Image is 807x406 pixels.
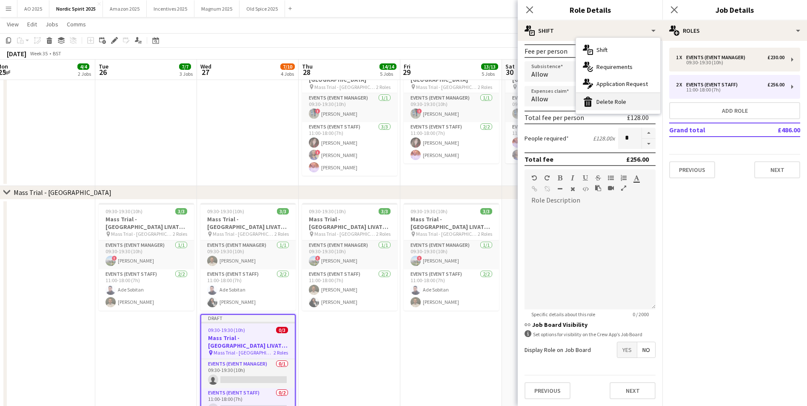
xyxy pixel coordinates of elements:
div: 5 Jobs [482,71,498,77]
h3: Mass Trial - [GEOGRAPHIC_DATA] LIVAT Hammersmith [302,215,397,231]
span: ! [417,109,422,114]
div: Total fee [525,155,553,163]
span: Mass Trial - [GEOGRAPHIC_DATA] LIVAT Hammersmith [111,231,173,237]
button: Next [610,382,656,399]
button: Italic [570,174,576,181]
a: View [3,19,22,30]
h3: Job Board Visibility [525,321,656,329]
button: Decrease [642,139,656,149]
div: 5 Jobs [380,71,396,77]
div: 09:30-19:30 (10h)3/3Mass Trial - [GEOGRAPHIC_DATA] LIVAT Hammersmith Mass Trial - [GEOGRAPHIC_DAT... [200,203,296,311]
h3: Job Details [662,4,807,15]
span: ! [315,109,320,114]
span: 09:30-19:30 (10h) [207,208,244,214]
div: 2 Jobs [78,71,91,77]
button: Previous [525,382,570,399]
span: 3/3 [277,208,289,214]
button: Ordered List [621,174,627,181]
span: Mass Trial - [GEOGRAPHIC_DATA] [416,84,478,90]
app-job-card: 09:30-19:30 (10h)3/3Mass Trial - [GEOGRAPHIC_DATA] Mass Trial - [GEOGRAPHIC_DATA]2 RolesEvents (E... [505,56,601,163]
span: Requirements [596,63,633,71]
div: £256.00 [767,82,784,88]
button: Bold [557,174,563,181]
span: Wed [200,63,211,70]
span: 29 [402,67,411,77]
span: Application Request [596,80,648,88]
span: 2 Roles [478,231,492,237]
button: Underline [582,174,588,181]
label: People required [525,134,569,142]
button: Amazon 2025 [103,0,147,17]
span: 09:30-19:30 (10h) [208,327,245,333]
app-card-role: Events (Event Staff)2/211:00-18:00 (7h)[PERSON_NAME]![PERSON_NAME] [505,122,601,163]
app-card-role: Events (Event Manager)0/109:30-19:30 (10h) [201,359,295,388]
span: Tue [99,63,108,70]
span: Mass Trial - [GEOGRAPHIC_DATA] LIVAT Hammersmith [314,231,376,237]
app-card-role: Events (Event Staff)2/211:00-18:00 (7h)Ade Sobitan[PERSON_NAME] [404,269,499,311]
a: Comms [63,19,89,30]
span: 0/3 [276,327,288,333]
span: ! [315,256,320,261]
h3: Mass Trial - [GEOGRAPHIC_DATA] LIVAT Hammersmith [404,215,499,231]
button: AO 2025 [17,0,49,17]
td: Grand total [669,123,750,137]
app-card-role: Events (Event Manager)1/109:30-19:30 (10h)![PERSON_NAME] [302,93,397,122]
app-card-role: Events (Event Staff)3/311:00-18:00 (7h)[PERSON_NAME]![PERSON_NAME][PERSON_NAME] [302,122,397,176]
span: 30 [504,67,515,77]
span: Yes [617,342,637,357]
span: Thu [302,63,313,70]
span: Comms [67,20,86,28]
a: Edit [24,19,40,30]
app-card-role: Events (Event Staff)2/211:00-18:00 (7h)Ade Sobitan[PERSON_NAME] [99,269,194,311]
app-card-role: Events (Event Manager)1/109:30-19:30 (10h)![PERSON_NAME] [99,240,194,269]
button: Previous [669,161,715,178]
app-job-card: 09:30-19:30 (10h)3/3Mass Trial - [GEOGRAPHIC_DATA] LIVAT Hammersmith Mass Trial - [GEOGRAPHIC_DAT... [302,203,397,311]
td: £486.00 [750,123,800,137]
span: ! [315,150,320,155]
span: 26 [97,67,108,77]
span: 2 Roles [274,231,289,237]
span: ! [417,256,422,261]
button: Fullscreen [621,185,627,192]
div: 1 x [676,54,686,60]
div: 4 Jobs [281,71,294,77]
div: 09:30-19:30 (10h)3/3Mass Trial - [GEOGRAPHIC_DATA] LIVAT Hammersmith Mass Trial - [GEOGRAPHIC_DAT... [404,203,499,311]
span: Mass Trial - [GEOGRAPHIC_DATA] LIVAT Hammersmith [214,349,274,356]
app-card-role: Events (Event Staff)2/211:00-18:00 (7h)[PERSON_NAME][PERSON_NAME] [404,122,499,163]
div: Fee per person [525,47,567,55]
app-card-role: Events (Event Manager)1/109:30-19:30 (10h)[PERSON_NAME] [200,240,296,269]
span: 2 Roles [376,84,391,90]
span: 2 Roles [376,231,391,237]
div: £128.00 x [593,134,615,142]
div: Total fee per person [525,113,584,122]
span: Allow [531,94,548,103]
span: 3/3 [480,208,492,214]
span: 09:30-19:30 (10h) [106,208,143,214]
app-card-role: Events (Event Staff)2/211:00-18:00 (7h)[PERSON_NAME][PERSON_NAME] [302,269,397,311]
button: Unordered List [608,174,614,181]
h3: Mass Trial - [GEOGRAPHIC_DATA] LIVAT Hammersmith [200,215,296,231]
app-card-role: Events (Event Manager)1/109:30-19:30 (10h)![PERSON_NAME] [505,93,601,122]
div: Shift [518,20,662,41]
span: Fri [404,63,411,70]
button: Insert video [608,185,614,192]
div: 09:30-19:30 (10h)3/3Mass Trial - [GEOGRAPHIC_DATA] Mass Trial - [GEOGRAPHIC_DATA]2 RolesEvents (E... [404,56,499,163]
button: Magnum 2025 [194,0,240,17]
div: 09:30-19:30 (10h) [676,60,784,65]
span: 0 / 2000 [626,311,656,317]
div: 3 Jobs [180,71,193,77]
button: Old Spice 2025 [240,0,285,17]
span: Mass Trial - [GEOGRAPHIC_DATA] LIVAT Hammersmith [213,231,274,237]
div: Mass Trial - [GEOGRAPHIC_DATA] [14,188,111,197]
button: Add role [669,102,800,119]
app-job-card: 09:30-19:30 (10h)4/4Mass Trial - [GEOGRAPHIC_DATA] Mass Trial - [GEOGRAPHIC_DATA]2 RolesEvents (E... [302,56,397,176]
span: 7/7 [179,63,191,70]
div: 09:30-19:30 (10h)3/3Mass Trial - [GEOGRAPHIC_DATA] LIVAT Hammersmith Mass Trial - [GEOGRAPHIC_DAT... [99,203,194,311]
span: Mass Trial - [GEOGRAPHIC_DATA] LIVAT Hammersmith [416,231,478,237]
span: 2 Roles [274,349,288,356]
span: No [637,342,655,357]
button: Incentives 2025 [147,0,194,17]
